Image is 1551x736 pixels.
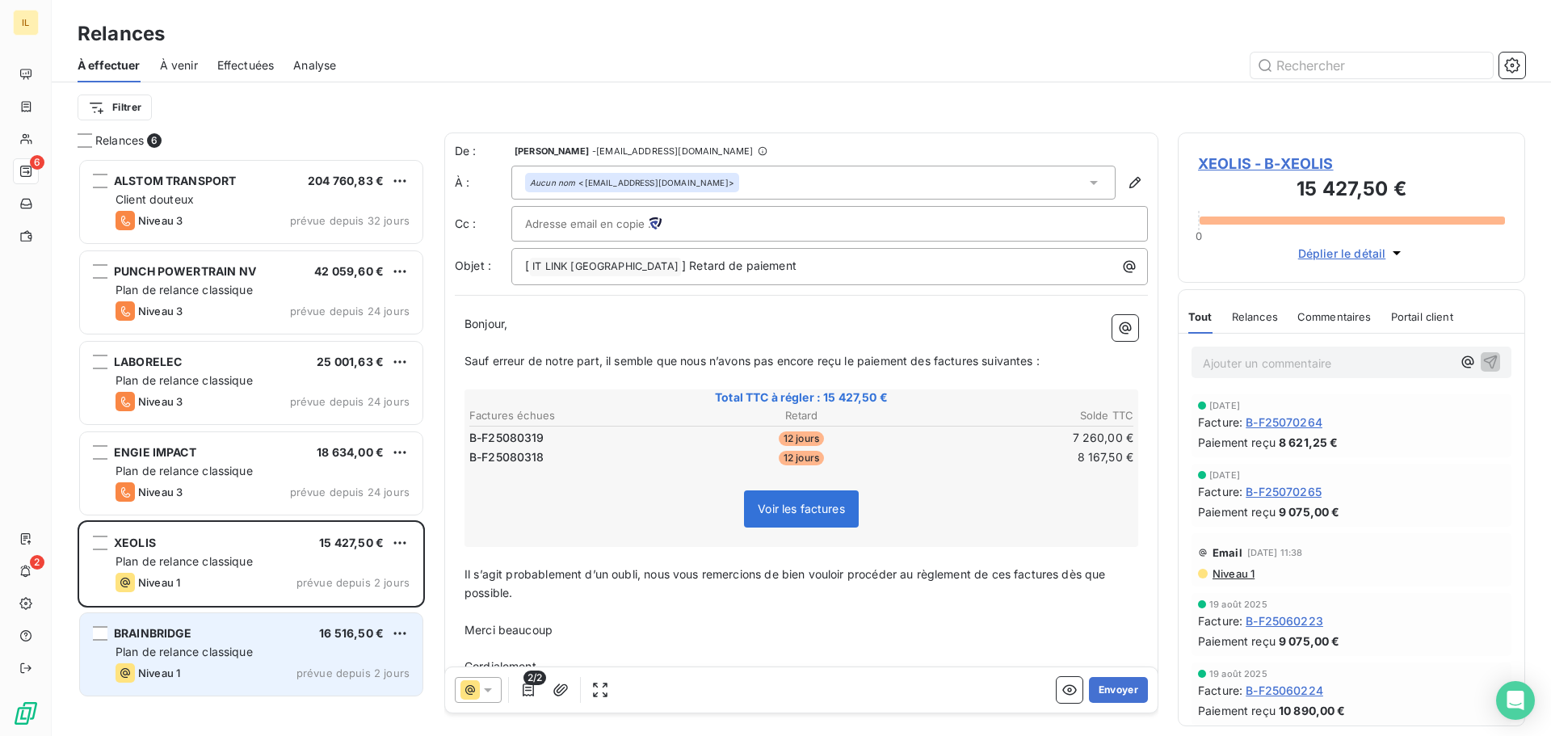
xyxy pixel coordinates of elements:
span: Paiement reçu [1198,434,1276,451]
h3: 15 427,50 € [1198,175,1505,207]
span: De : [455,143,511,159]
span: Client douteux [116,192,194,206]
span: [ [525,259,529,272]
span: XEOLIS [114,536,156,549]
span: 9 075,00 € [1279,503,1340,520]
span: 18 634,00 € [317,445,384,459]
span: prévue depuis 2 jours [296,667,410,679]
span: 6 [147,133,162,148]
span: Merci beaucoup [464,623,553,637]
span: Facture : [1198,612,1242,629]
span: Niveau 3 [138,214,183,227]
span: 204 760,83 € [308,174,384,187]
span: 25 001,63 € [317,355,384,368]
span: Paiement reçu [1198,633,1276,650]
span: Facture : [1198,483,1242,500]
span: Niveau 1 [138,667,180,679]
span: prévue depuis 24 jours [290,395,410,408]
th: Factures échues [469,407,689,424]
span: B-F25080318 [469,449,544,465]
span: Plan de relance classique [116,645,253,658]
div: Open Intercom Messenger [1496,681,1535,720]
span: B-F25060224 [1246,682,1323,699]
span: 6 [30,155,44,170]
button: Envoyer [1089,677,1148,703]
span: Plan de relance classique [116,283,253,297]
span: Niveau 3 [138,486,183,498]
span: Effectuées [217,57,275,74]
td: 7 260,00 € [914,429,1134,447]
em: Aucun nom [530,177,575,188]
h3: Relances [78,19,165,48]
span: [PERSON_NAME] [515,146,589,156]
span: Tout [1188,310,1213,323]
span: Bonjour, [464,317,507,330]
span: 12 jours [779,451,824,465]
input: Adresse email en copie ... [525,212,699,236]
span: 12 jours [779,431,824,446]
span: XEOLIS - B-XEOLIS [1198,153,1505,175]
span: prévue depuis 2 jours [296,576,410,589]
img: Logo LeanPay [13,700,39,726]
span: ENGIE IMPACT [114,445,196,459]
button: Filtrer [78,95,152,120]
span: ALSTOM TRANSPORT [114,174,236,187]
th: Retard [691,407,911,424]
span: Relances [95,132,144,149]
div: grid [78,158,425,736]
div: <[EMAIL_ADDRESS][DOMAIN_NAME]> [530,177,734,188]
span: 9 075,00 € [1279,633,1340,650]
span: Déplier le détail [1298,245,1386,262]
span: IT LINK [GEOGRAPHIC_DATA] [530,258,681,276]
span: Objet : [455,259,491,272]
span: PUNCH POWERTRAIN NV [114,264,256,278]
span: 8 621,25 € [1279,434,1339,451]
span: Plan de relance classique [116,464,253,477]
div: IL [13,10,39,36]
input: Rechercher [1250,53,1493,78]
span: Portail client [1391,310,1453,323]
span: Total TTC à régler : 15 427,50 € [467,389,1136,406]
span: B-F25060223 [1246,612,1323,629]
span: 16 516,50 € [319,626,384,640]
span: Cordialement, [464,659,540,673]
span: Commentaires [1297,310,1372,323]
span: Niveau 1 [1211,567,1255,580]
span: prévue depuis 24 jours [290,486,410,498]
span: Voir les factures [758,502,845,515]
span: Plan de relance classique [116,373,253,387]
span: Relances [1232,310,1278,323]
span: Facture : [1198,414,1242,431]
span: Analyse [293,57,336,74]
span: Paiement reçu [1198,503,1276,520]
th: Solde TTC [914,407,1134,424]
span: B-F25070265 [1246,483,1322,500]
span: Sauf erreur de notre part, il semble que nous n’avons pas encore reçu le paiement des factures su... [464,354,1040,368]
span: Facture : [1198,682,1242,699]
span: Niveau 1 [138,576,180,589]
span: B-F25080319 [469,430,544,446]
span: À venir [160,57,198,74]
span: [DATE] 11:38 [1247,548,1303,557]
span: Paiement reçu [1198,702,1276,719]
span: Plan de relance classique [116,554,253,568]
td: 8 167,50 € [914,448,1134,466]
span: Niveau 3 [138,305,183,318]
span: prévue depuis 24 jours [290,305,410,318]
span: 19 août 2025 [1209,669,1267,679]
label: Cc : [455,216,511,232]
span: [DATE] [1209,401,1240,410]
span: 2 [30,555,44,570]
span: prévue depuis 32 jours [290,214,410,227]
span: À effectuer [78,57,141,74]
span: 15 427,50 € [319,536,384,549]
span: 42 059,60 € [314,264,384,278]
span: 19 août 2025 [1209,599,1267,609]
button: Déplier le détail [1293,244,1410,263]
span: - [EMAIL_ADDRESS][DOMAIN_NAME] [592,146,753,156]
span: B-F25070264 [1246,414,1322,431]
span: Il s’agit probablement d’un oubli, nous vous remercions de bien vouloir procéder au règlement de ... [464,567,1109,599]
label: À : [455,175,511,191]
span: 2/2 [523,671,546,685]
span: Email [1213,546,1242,559]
